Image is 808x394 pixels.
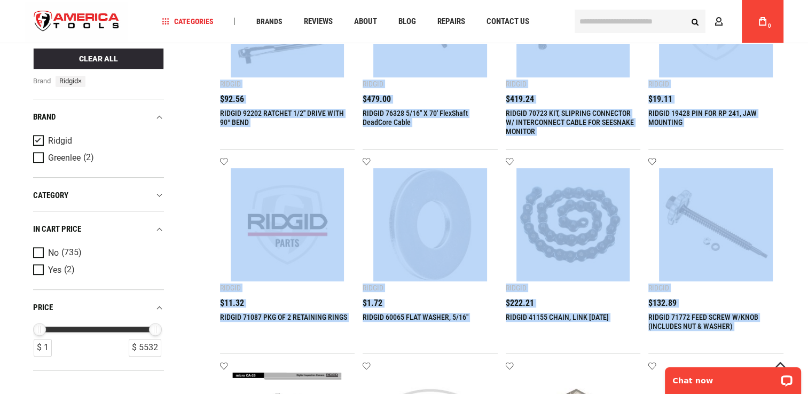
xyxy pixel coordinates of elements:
span: $1.72 [363,299,382,308]
div: Brand [33,110,164,124]
div: Ridgid [220,283,241,292]
span: $92.56 [220,95,244,104]
div: Ridgid [363,283,383,292]
div: Ridgid [220,80,241,88]
span: Blog [398,18,415,26]
a: About [349,14,381,29]
span: About [354,18,376,26]
span: Reviews [303,18,332,26]
span: $132.89 [648,299,677,308]
div: price [33,301,164,315]
span: Repairs [437,18,465,26]
a: Contact Us [481,14,534,29]
span: Contact Us [486,18,529,26]
span: Brand [33,76,52,87]
span: $11.32 [220,299,244,308]
iframe: LiveChat chat widget [658,360,808,394]
a: Greenlee (2) [33,152,161,164]
a: RIDGID 41155 CHAIN, LINK [DATE] [506,313,609,321]
span: (2) [64,265,75,274]
a: RIDGID 71772 FEED SCREW W/KNOB (INCLUDES NUT & WASHER) [648,313,758,330]
span: (735) [61,248,82,257]
a: RIDGID 19428 PIN FOR RP 241, JAW MOUNTING [648,109,757,127]
div: Ridgid [506,283,527,292]
a: Yes (2) [33,264,161,276]
span: Yes [48,265,61,275]
span: Greenlee [48,153,81,163]
a: Reviews [299,14,337,29]
span: $419.24 [506,95,534,104]
span: (2) [83,153,94,162]
div: Product Filters [33,99,164,371]
span: $19.11 [648,95,672,104]
img: RIDGID 41155 CHAIN, LINK BC810 [516,168,630,282]
img: RIDGID 71087 PKG OF 2 RETAINING RINGS [231,168,344,282]
span: Brands [256,18,282,25]
img: RIDGID 71772 FEED SCREW W/KNOB (INCLUDES NUT & WASHER) [659,168,773,282]
div: Ridgid [648,283,669,292]
a: No (735) [33,247,161,259]
span: $222.21 [506,299,534,308]
a: Brands [251,14,287,29]
a: Categories [157,14,218,29]
span: $479.00 [363,95,391,104]
a: RIDGID 60065 FLAT WASHER, 5/16" [363,313,468,321]
a: RIDGID 71087 PKG OF 2 RETAINING RINGS [220,313,347,321]
a: Ridgid [33,135,161,147]
button: Search [685,11,705,31]
div: category [33,188,164,203]
img: America Tools [25,2,129,42]
div: Ridgid [648,80,669,88]
span: No [48,248,59,258]
div: $ 5532 [129,339,161,357]
img: RIDGID 60065 FLAT WASHER, 5/16 [373,168,487,282]
a: RIDGID 76328 5/16" X 70' FlexShaft DeadCore Cable [363,109,468,127]
div: Ridgid [506,80,527,88]
span: Ridgid [56,76,85,87]
div: In cart price [33,222,164,237]
a: RIDGID 70723 KIT, SLIPRING CONNECTOR W/ INTERCONNECT CABLE FOR SEESNAKE MONITOR [506,109,634,136]
span: 0 [768,23,771,29]
span: × [78,77,82,85]
a: store logo [25,2,129,42]
a: Repairs [432,14,469,29]
span: Ridgid [48,136,72,146]
div: $ 1 [34,339,52,357]
span: Categories [162,18,213,25]
button: Clear All [33,48,164,69]
div: Ridgid [363,80,383,88]
a: Blog [393,14,420,29]
a: RIDGID 92202 RATCHET 1/2'' DRIVE WITH 90° BEND [220,109,344,127]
